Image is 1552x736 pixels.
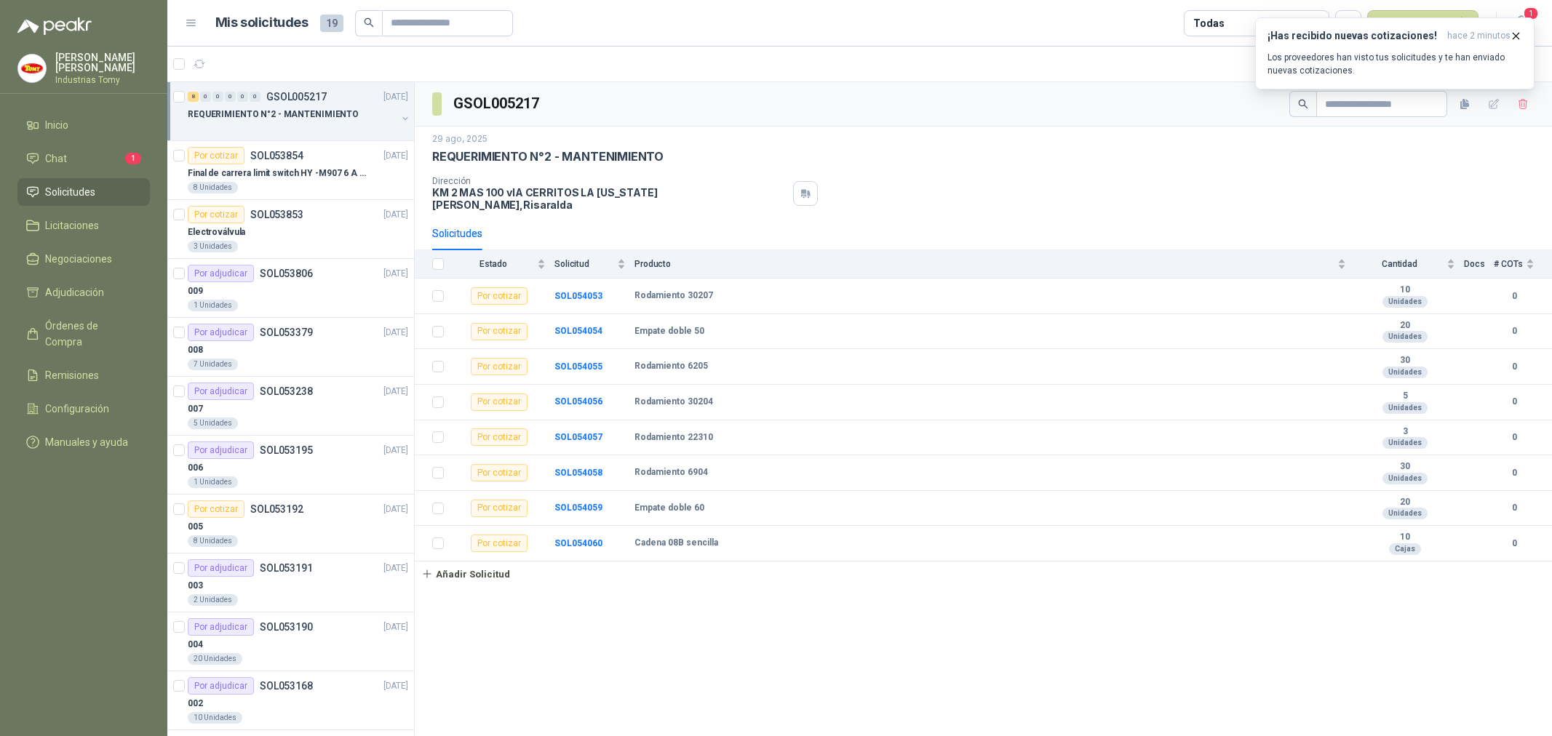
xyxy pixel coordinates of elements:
[45,151,67,167] span: Chat
[471,287,528,305] div: Por cotizar
[188,343,203,357] p: 008
[188,147,244,164] div: Por cotizar
[1382,331,1428,343] div: Unidades
[634,259,1334,269] span: Producto
[1355,497,1455,508] b: 20
[188,284,203,298] p: 009
[1494,289,1535,303] b: 0
[453,250,554,279] th: Estado
[1355,250,1464,279] th: Cantidad
[1355,284,1455,296] b: 10
[250,151,303,161] p: SOL053854
[634,396,713,408] b: Rodamiento 30204
[471,323,528,340] div: Por cotizar
[383,326,408,340] p: [DATE]
[17,245,150,273] a: Negociaciones
[260,327,313,337] p: SOL053379
[1494,501,1535,515] b: 0
[188,441,254,459] div: Por adjudicar
[364,17,374,28] span: search
[1355,355,1455,367] b: 30
[634,250,1355,279] th: Producto
[212,92,223,102] div: 0
[188,476,238,488] div: 1 Unidades
[1494,466,1535,480] b: 0
[471,464,528,481] div: Por cotizar
[250,92,260,102] div: 0
[260,563,313,573] p: SOL053191
[225,92,236,102] div: 0
[167,318,414,377] a: Por adjudicarSOL053379[DATE] 0087 Unidades
[17,279,150,306] a: Adjudicación
[554,538,602,548] a: SOL054060
[1268,30,1441,42] h3: ¡Has recibido nuevas cotizaciones!
[17,17,92,35] img: Logo peakr
[1523,7,1539,20] span: 1
[250,209,303,220] p: SOL053853
[1494,360,1535,374] b: 0
[1494,537,1535,551] b: 0
[1355,320,1455,332] b: 20
[125,153,141,164] span: 1
[1494,395,1535,409] b: 0
[45,284,104,300] span: Adjudicación
[167,259,414,318] a: Por adjudicarSOL053806[DATE] 0091 Unidades
[634,432,713,444] b: Rodamiento 22310
[188,108,359,121] p: REQUERIMIENTO N°2 - MANTENIMIENTO
[432,186,787,211] p: KM 2 MAS 100 vIA CERRITOS LA [US_STATE] [PERSON_NAME] , Risaralda
[1298,99,1308,109] span: search
[554,250,634,279] th: Solicitud
[1382,437,1428,449] div: Unidades
[634,503,704,514] b: Empate doble 60
[415,561,517,586] button: Añadir Solicitud
[250,504,303,514] p: SOL053192
[17,428,150,456] a: Manuales y ayuda
[45,367,99,383] span: Remisiones
[18,55,46,82] img: Company Logo
[453,259,534,269] span: Estado
[383,444,408,457] p: [DATE]
[55,76,150,84] p: Industrias Tomy
[167,671,414,730] a: Por adjudicarSOL053168[DATE] 00210 Unidades
[453,92,541,115] h3: GSOL005217
[383,503,408,516] p: [DATE]
[1464,250,1494,279] th: Docs
[17,111,150,139] a: Inicio
[188,712,242,724] div: 10 Unidades
[1255,17,1535,89] button: ¡Has recibido nuevas cotizaciones!hace 2 minutos Los proveedores han visto tus solicitudes y te h...
[237,92,248,102] div: 0
[383,267,408,281] p: [DATE]
[554,432,602,442] a: SOL054057
[188,638,203,652] p: 004
[188,677,254,695] div: Por adjudicar
[1382,367,1428,378] div: Unidades
[1494,324,1535,338] b: 0
[1355,259,1444,269] span: Cantidad
[188,500,244,518] div: Por cotizar
[188,653,242,665] div: 20 Unidades
[167,612,414,671] a: Por adjudicarSOL053190[DATE] 00420 Unidades
[188,182,238,193] div: 8 Unidades
[432,132,488,146] p: 29 ago, 2025
[188,402,203,416] p: 007
[188,383,254,400] div: Por adjudicar
[188,697,203,711] p: 002
[167,200,414,259] a: Por cotizarSOL053853[DATE] Electroválvula3 Unidades
[45,117,68,133] span: Inicio
[1494,259,1523,269] span: # COTs
[167,553,414,612] a: Por adjudicarSOL053191[DATE] 0032 Unidades
[634,537,718,549] b: Cadena 08B sencilla
[1382,508,1428,519] div: Unidades
[45,251,112,267] span: Negociaciones
[554,503,602,513] a: SOL054059
[188,300,238,311] div: 1 Unidades
[554,291,602,301] a: SOL054053
[471,535,528,552] div: Por cotizar
[554,396,602,407] a: SOL054056
[188,206,244,223] div: Por cotizar
[1494,250,1552,279] th: # COTs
